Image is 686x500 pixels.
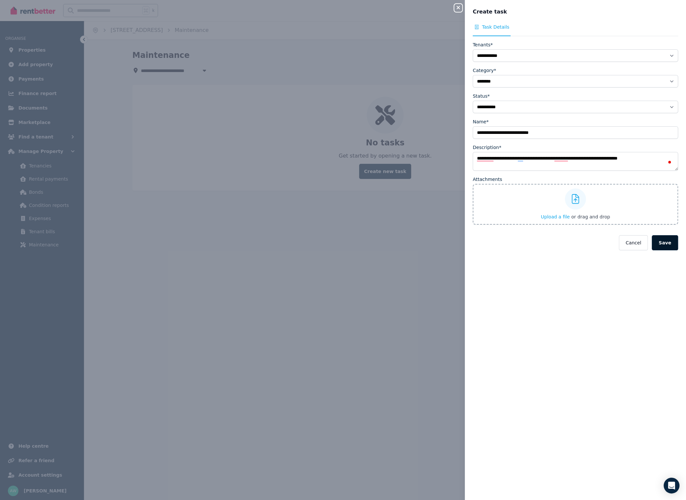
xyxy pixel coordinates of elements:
[473,41,493,48] label: Tenants*
[571,214,610,219] span: or drag and drop
[619,235,647,250] button: Cancel
[473,93,490,99] label: Status*
[473,24,678,36] nav: Tabs
[473,144,501,151] label: Description*
[473,176,502,183] label: Attachments
[541,214,570,219] span: Upload a file
[473,67,496,74] label: Category*
[473,152,678,171] textarea: To enrich screen reader interactions, please activate Accessibility in Grammarly extension settings
[473,8,507,16] span: Create task
[541,213,610,220] button: Upload a file or drag and drop
[473,118,488,125] label: Name*
[482,24,509,30] span: Task Details
[664,478,679,493] div: Open Intercom Messenger
[652,235,678,250] button: Save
